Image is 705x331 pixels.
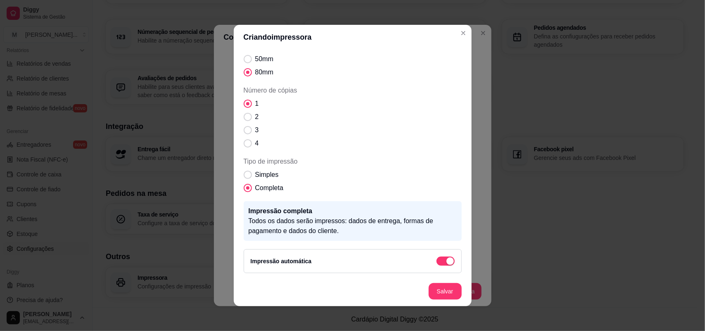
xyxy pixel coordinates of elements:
span: Número de cópias [244,86,462,95]
p: Impressão completa [249,206,457,216]
span: Tipo de impressão [244,157,462,167]
div: Tipo de impressão [244,157,462,193]
header: Criando impressora [234,25,472,50]
span: 4 [255,138,259,148]
label: Impressão automática [251,258,312,264]
p: Todos os dados serão impressos: dados de entrega, formas de pagamento e dados do cliente. [249,216,457,236]
div: Número de cópias [244,86,462,148]
span: 2 [255,112,259,122]
div: Tamanho do papel [244,41,462,77]
span: 3 [255,125,259,135]
button: Salvar [429,283,462,300]
span: 50mm [255,54,273,64]
span: 1 [255,99,259,109]
span: Completa [255,183,283,193]
span: 80mm [255,67,273,77]
span: Simples [255,170,279,180]
button: Close [457,26,470,40]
